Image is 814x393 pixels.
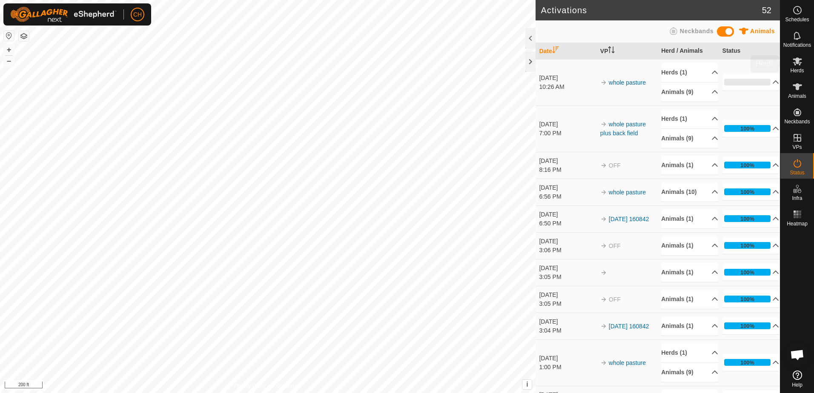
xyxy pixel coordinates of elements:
[539,219,596,228] div: 6:50 PM
[600,269,607,276] img: arrow
[661,263,718,282] p-accordion-header: Animals (1)
[539,246,596,255] div: 3:06 PM
[661,83,718,102] p-accordion-header: Animals (9)
[609,242,621,249] span: OFF
[785,342,810,367] div: Open chat
[661,236,718,255] p-accordion-header: Animals (1)
[600,359,607,366] img: arrow
[539,165,596,174] div: 8:16 PM
[740,359,754,367] div: 100%
[539,183,596,192] div: [DATE]
[4,56,14,66] button: –
[536,43,596,60] th: Date
[539,363,596,372] div: 1:00 PM
[740,125,754,133] div: 100%
[740,188,754,196] div: 100%
[609,79,646,86] a: whole pasture
[600,323,607,330] img: arrow
[609,296,621,303] span: OFF
[4,31,14,41] button: Reset Map
[724,359,771,366] div: 100%
[661,343,718,362] p-accordion-header: Herds (1)
[276,382,301,390] a: Contact Us
[722,74,780,91] p-accordion-header: 0%
[740,268,754,276] div: 100%
[600,79,607,86] img: arrow
[552,48,559,54] p-sorticon: Activate to sort
[740,322,754,330] div: 100%
[722,354,780,371] p-accordion-header: 100%
[539,129,596,138] div: 7:00 PM
[539,210,596,219] div: [DATE]
[780,367,814,391] a: Help
[600,216,607,222] img: arrow
[790,170,804,175] span: Status
[539,83,596,91] div: 10:26 AM
[661,109,718,128] p-accordion-header: Herds (1)
[740,295,754,303] div: 100%
[539,317,596,326] div: [DATE]
[787,221,808,226] span: Heatmap
[609,162,621,169] span: OFF
[722,183,780,200] p-accordion-header: 100%
[792,382,803,387] span: Help
[539,354,596,363] div: [DATE]
[234,382,266,390] a: Privacy Policy
[724,79,771,85] div: 0%
[661,129,718,148] p-accordion-header: Animals (9)
[722,264,780,281] p-accordion-header: 100%
[597,43,658,60] th: VP
[722,120,780,137] p-accordion-header: 100%
[541,5,762,15] h2: Activations
[609,216,649,222] a: [DATE] 160842
[539,120,596,129] div: [DATE]
[539,290,596,299] div: [DATE]
[539,192,596,201] div: 6:56 PM
[609,323,649,330] a: [DATE] 160842
[600,296,607,303] img: arrow
[680,28,714,34] span: Neckbands
[661,316,718,336] p-accordion-header: Animals (1)
[600,121,607,128] img: arrow
[724,242,771,249] div: 100%
[600,189,607,196] img: arrow
[792,145,802,150] span: VPs
[740,215,754,223] div: 100%
[661,156,718,175] p-accordion-header: Animals (1)
[661,290,718,309] p-accordion-header: Animals (1)
[539,74,596,83] div: [DATE]
[19,31,29,41] button: Map Layers
[724,125,771,132] div: 100%
[724,322,771,329] div: 100%
[785,17,809,22] span: Schedules
[740,161,754,169] div: 100%
[722,290,780,308] p-accordion-header: 100%
[608,48,615,54] p-sorticon: Activate to sort
[722,237,780,254] p-accordion-header: 100%
[783,43,811,48] span: Notifications
[609,189,646,196] a: whole pasture
[784,119,810,124] span: Neckbands
[724,188,771,195] div: 100%
[609,359,646,366] a: whole pasture
[600,121,646,137] a: whole pasture plus back field
[724,269,771,276] div: 100%
[600,162,607,169] img: arrow
[724,162,771,168] div: 100%
[661,182,718,202] p-accordion-header: Animals (10)
[522,380,532,389] button: i
[4,45,14,55] button: +
[661,363,718,382] p-accordion-header: Animals (9)
[790,68,804,73] span: Herds
[724,215,771,222] div: 100%
[661,209,718,228] p-accordion-header: Animals (1)
[661,63,718,82] p-accordion-header: Herds (1)
[539,157,596,165] div: [DATE]
[722,210,780,227] p-accordion-header: 100%
[539,273,596,282] div: 3:05 PM
[10,7,117,22] img: Gallagher Logo
[539,299,596,308] div: 3:05 PM
[722,157,780,174] p-accordion-header: 100%
[762,4,771,17] span: 52
[719,43,780,60] th: Status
